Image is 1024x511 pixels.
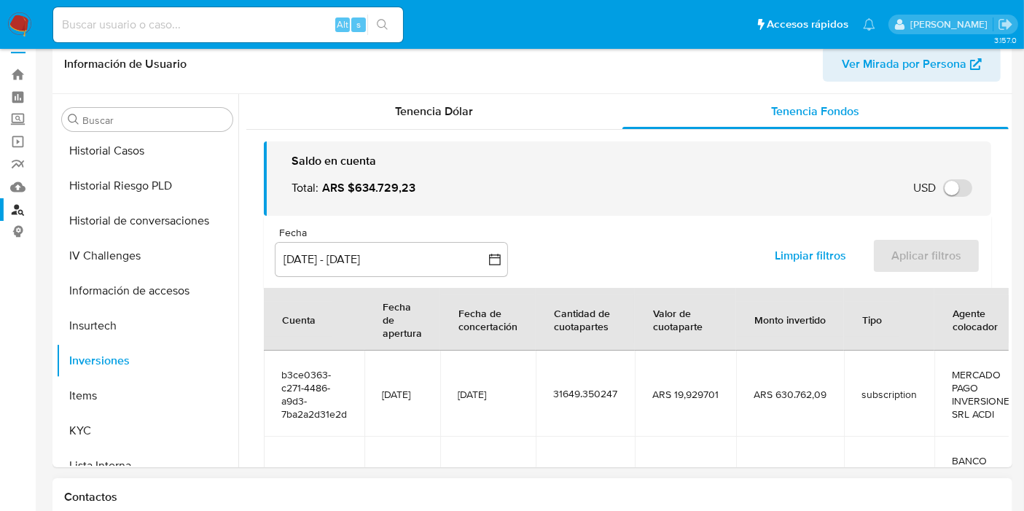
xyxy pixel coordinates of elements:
[56,413,238,448] button: KYC
[82,114,227,127] input: Buscar
[56,203,238,238] button: Historial de conversaciones
[53,15,403,34] input: Buscar usuario o caso...
[56,238,238,273] button: IV Challenges
[994,34,1017,46] span: 3.157.0
[64,57,187,71] h1: Información de Usuario
[68,114,79,125] button: Buscar
[56,133,238,168] button: Historial Casos
[823,47,1001,82] button: Ver Mirada por Persona
[56,378,238,413] button: Items
[56,273,238,308] button: Información de accesos
[767,17,848,32] span: Accesos rápidos
[56,308,238,343] button: Insurtech
[56,343,238,378] button: Inversiones
[863,18,875,31] a: Notificaciones
[56,168,238,203] button: Historial Riesgo PLD
[367,15,397,35] button: search-icon
[337,17,348,31] span: Alt
[998,17,1013,32] a: Salir
[356,17,361,31] span: s
[64,490,1001,504] h1: Contactos
[56,448,238,483] button: Lista Interna
[910,17,993,31] p: belen.palamara@mercadolibre.com
[842,47,966,82] span: Ver Mirada por Persona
